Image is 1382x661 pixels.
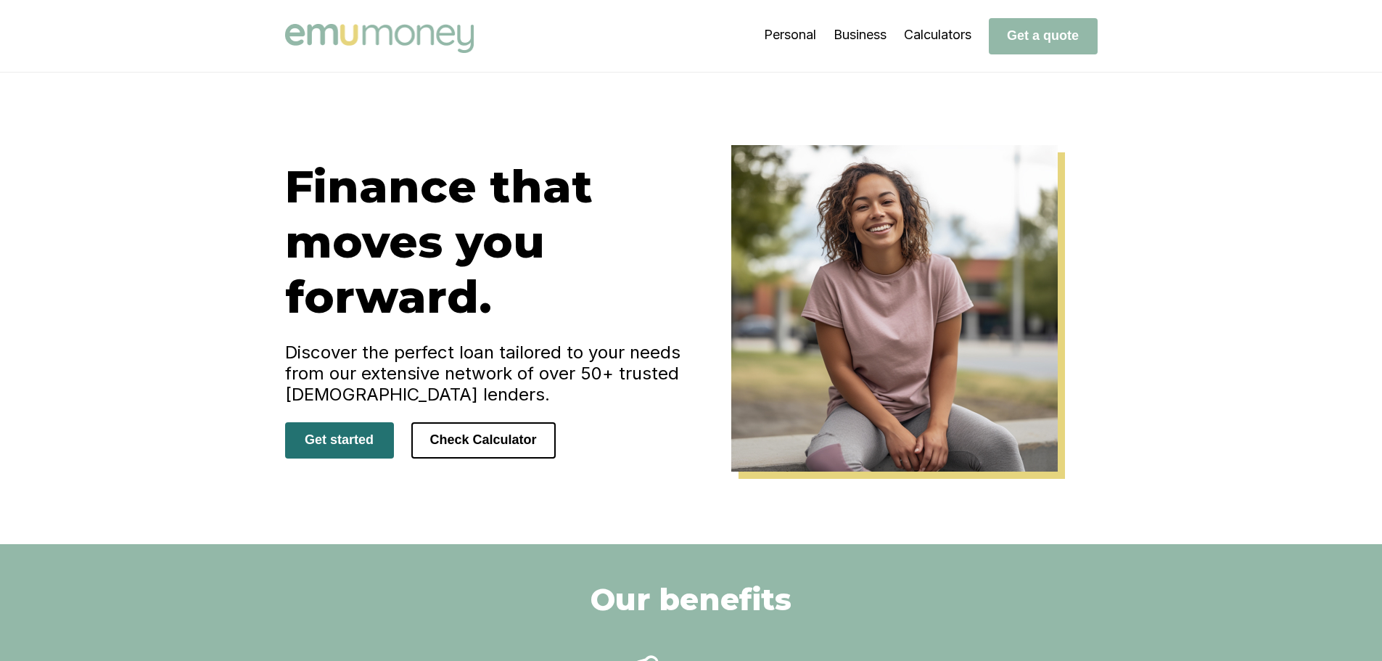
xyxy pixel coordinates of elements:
[285,432,394,447] a: Get started
[591,580,791,618] h2: Our benefits
[731,145,1058,472] img: Emu Money Home
[285,422,394,459] button: Get started
[411,422,556,459] button: Check Calculator
[285,159,691,324] h1: Finance that moves you forward.
[285,24,474,53] img: Emu Money logo
[285,342,691,405] h4: Discover the perfect loan tailored to your needs from our extensive network of over 50+ trusted [...
[411,432,556,447] a: Check Calculator
[989,18,1098,54] button: Get a quote
[989,28,1098,43] a: Get a quote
